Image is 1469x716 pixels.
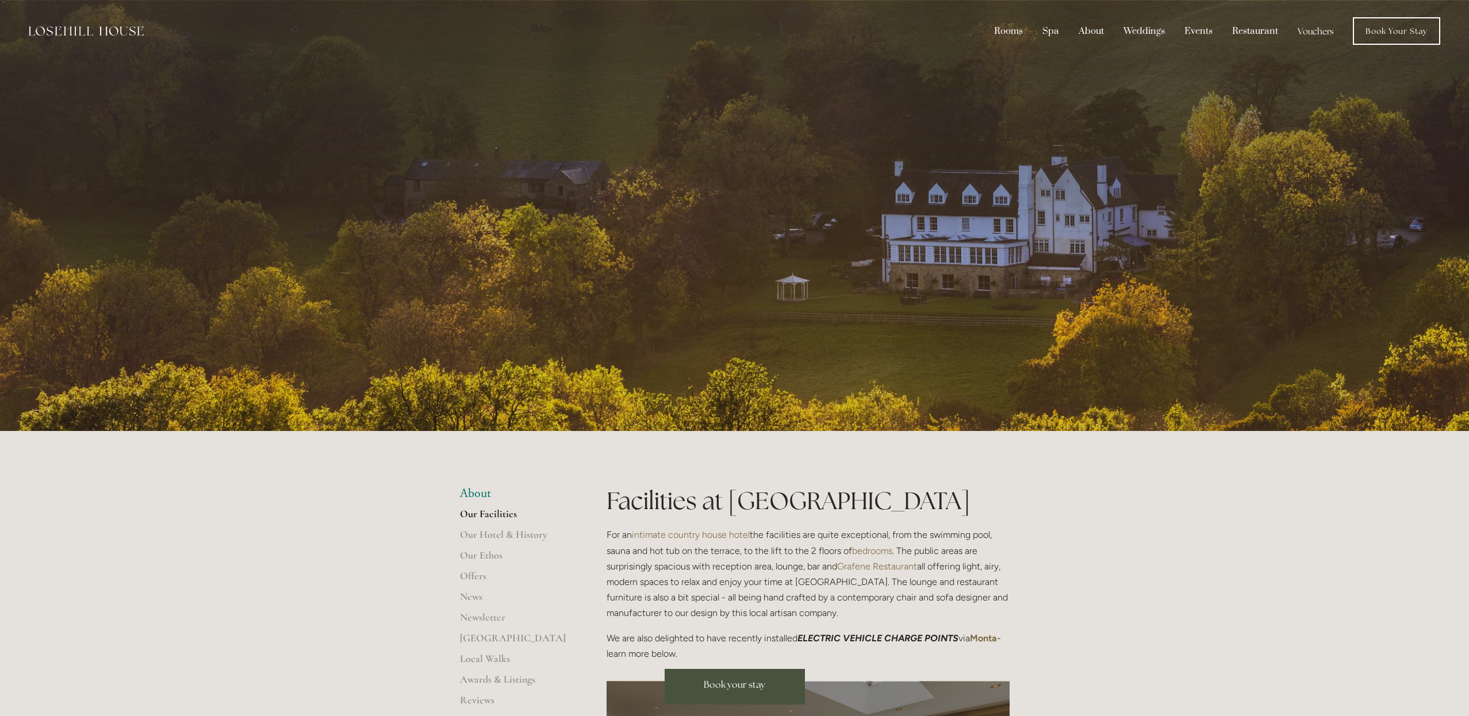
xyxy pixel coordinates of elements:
a: Our Facilities [460,507,570,528]
img: Losehill House [29,26,144,36]
a: Vouchers [1289,20,1343,42]
a: Our Hotel & History [460,528,570,549]
div: Events [1176,20,1221,42]
div: Weddings [1115,20,1173,42]
a: Our Ethos [460,549,570,569]
a: Book your stay [665,669,805,705]
div: About [1070,20,1113,42]
p: For an the facilities are quite exceptional, from the swimming pool, sauna and hot tub on the ter... [607,527,1010,621]
a: Newsletter [460,611,570,632]
div: Spa [1034,20,1068,42]
a: News [460,590,570,611]
span: Book your stay [704,679,765,691]
a: Offers [460,569,570,590]
a: Monta [970,633,997,644]
a: Grafene Restaurant [837,561,917,572]
a: intimate country house hotel [632,529,750,540]
a: Local Walks [460,652,570,673]
a: bedrooms [852,545,892,556]
p: We are also delighted to have recently installed via - learn more below. [607,630,1010,661]
div: Rooms [985,20,1031,42]
li: About [460,486,570,501]
em: ELECTRIC VEHICLE CHARGE POINTS [797,633,958,644]
a: Book Your Stay [1353,17,1440,45]
a: [GEOGRAPHIC_DATA] [460,632,570,652]
div: Restaurant [1223,20,1287,42]
h1: Facilities at [GEOGRAPHIC_DATA] [607,486,1010,515]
